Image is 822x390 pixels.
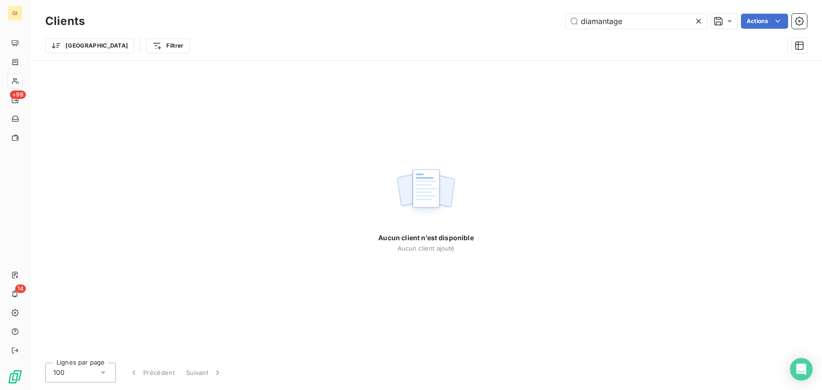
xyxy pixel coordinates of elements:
h3: Clients [45,13,85,30]
img: Logo LeanPay [8,369,23,384]
span: 100 [53,368,65,377]
button: [GEOGRAPHIC_DATA] [45,38,134,53]
input: Rechercher [566,14,707,29]
div: Open Intercom Messenger [790,358,813,381]
img: empty state [396,164,456,222]
button: Actions [741,14,788,29]
button: Filtrer [146,38,189,53]
button: Précédent [123,363,180,382]
span: Aucun client n’est disponible [378,233,473,243]
span: Aucun client ajouté [398,244,455,252]
button: Suivant [180,363,228,382]
span: +99 [10,90,26,99]
div: GI [8,6,23,21]
span: 14 [15,284,26,293]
